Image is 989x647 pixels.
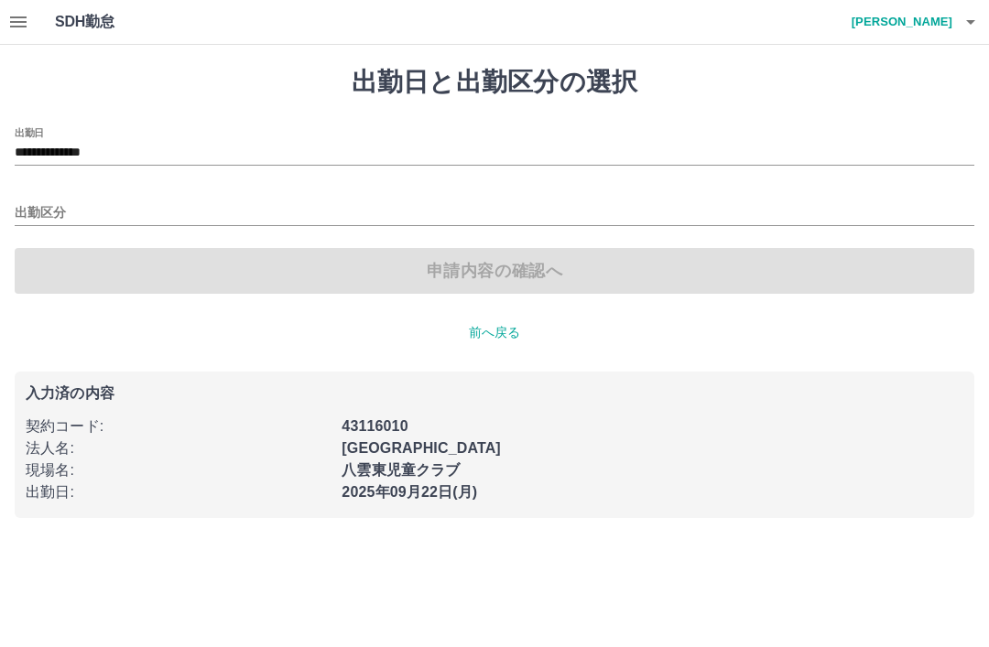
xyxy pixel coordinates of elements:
label: 出勤日 [15,125,44,139]
p: 法人名 : [26,437,331,459]
h1: 出勤日と出勤区分の選択 [15,67,974,98]
p: 現場名 : [26,459,331,481]
b: 八雲東児童クラブ [342,462,460,478]
b: [GEOGRAPHIC_DATA] [342,440,501,456]
p: 入力済の内容 [26,386,963,401]
p: 出勤日 : [26,481,331,503]
b: 2025年09月22日(月) [342,484,477,500]
b: 43116010 [342,418,408,434]
p: 契約コード : [26,415,331,437]
p: 前へ戻る [15,323,974,342]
